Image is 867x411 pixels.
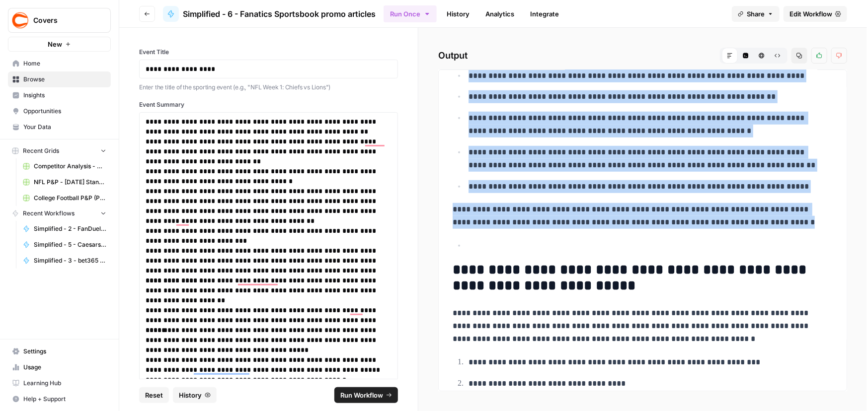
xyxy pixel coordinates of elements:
[8,71,111,87] a: Browse
[173,387,217,403] button: History
[23,75,106,84] span: Browse
[163,6,376,22] a: Simplified - 6 - Fanatics Sportsbook promo articles
[23,59,106,68] span: Home
[183,8,376,20] span: Simplified - 6 - Fanatics Sportsbook promo articles
[34,162,106,171] span: Competitor Analysis - URL Specific Grid
[441,6,475,22] a: History
[34,256,106,265] span: Simplified - 3 - bet365 bonus code articles
[23,107,106,116] span: Opportunities
[784,6,847,22] a: Edit Workflow
[139,387,169,403] button: Reset
[139,82,398,92] p: Enter the title of the sporting event (e.g., "NFL Week 1: Chiefs vs Lions")
[747,9,765,19] span: Share
[18,158,111,174] a: Competitor Analysis - URL Specific Grid
[438,48,847,64] h2: Output
[8,391,111,407] button: Help + Support
[18,190,111,206] a: College Football P&P (Production) Grid (3)
[8,103,111,119] a: Opportunities
[8,87,111,103] a: Insights
[139,48,398,57] label: Event Title
[8,343,111,359] a: Settings
[23,123,106,132] span: Your Data
[524,6,565,22] a: Integrate
[479,6,520,22] a: Analytics
[23,379,106,388] span: Learning Hub
[23,91,106,100] span: Insights
[8,8,111,33] button: Workspace: Covers
[8,143,111,158] button: Recent Grids
[179,390,202,400] span: History
[23,363,106,372] span: Usage
[11,11,29,29] img: Covers Logo
[8,375,111,391] a: Learning Hub
[8,359,111,375] a: Usage
[789,9,832,19] span: Edit Workflow
[18,221,111,237] a: Simplified - 2 - FanDuel promo code articles
[34,224,106,233] span: Simplified - 2 - FanDuel promo code articles
[23,146,59,155] span: Recent Grids
[8,56,111,71] a: Home
[23,209,75,218] span: Recent Workflows
[334,387,398,403] button: Run Workflow
[8,119,111,135] a: Your Data
[18,237,111,253] a: Simplified - 5 - Caesars Sportsbook promo code articles
[34,194,106,203] span: College Football P&P (Production) Grid (3)
[732,6,780,22] button: Share
[340,390,383,400] span: Run Workflow
[34,240,106,249] span: Simplified - 5 - Caesars Sportsbook promo code articles
[139,100,398,109] label: Event Summary
[23,347,106,356] span: Settings
[18,253,111,269] a: Simplified - 3 - bet365 bonus code articles
[33,15,93,25] span: Covers
[18,174,111,190] a: NFL P&P - [DATE] Standard (Production) Grid (3)
[34,178,106,187] span: NFL P&P - [DATE] Standard (Production) Grid (3)
[23,395,106,404] span: Help + Support
[145,390,163,400] span: Reset
[384,5,437,22] button: Run Once
[48,39,62,49] span: New
[8,37,111,52] button: New
[8,206,111,221] button: Recent Workflows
